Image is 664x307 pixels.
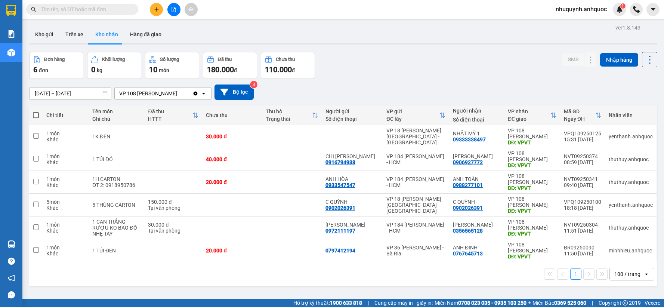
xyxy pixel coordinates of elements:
div: 0988277101 [453,182,483,188]
div: Đã thu [218,57,232,62]
div: 1 món [46,153,85,159]
span: nhuquynh.anhquoc [550,4,613,14]
div: 30.000 đ [148,222,198,228]
button: SMS [562,53,584,66]
div: ĐC giao [508,116,550,122]
div: BR09250090 [564,245,601,251]
div: VP 108 [PERSON_NAME] [119,90,177,97]
div: DĐ: VPVT [508,231,556,237]
div: minhhieu.anhquoc [609,248,653,254]
div: Khác [46,159,85,165]
strong: 0369 525 060 [554,300,586,306]
button: Chưa thu110.000đ [261,52,315,79]
span: 1 [621,3,624,9]
div: Số điện thoại [325,116,379,122]
div: ANH HẢI [325,222,379,228]
div: 0902026391 [453,205,483,211]
span: message [8,291,15,298]
button: Nhập hàng [600,53,638,67]
div: DĐ: VPVT [508,185,556,191]
div: DĐ: VPVT [508,208,556,214]
div: 18:18 [DATE] [564,205,601,211]
span: Miền Bắc [532,299,586,307]
sup: 1 [620,3,626,9]
div: 40.000 đ [206,156,258,162]
span: 10 [149,65,157,74]
span: đơn [39,67,48,73]
div: C QUỲNH [453,199,500,205]
svg: open [643,271,649,277]
button: Kho gửi [29,25,59,43]
button: Đơn hàng6đơn [29,52,83,79]
div: Tên món [92,108,141,114]
span: Miền Nam [435,299,526,307]
div: yenthanh.anhquoc [609,202,653,208]
span: file-add [171,7,176,12]
span: đ [292,67,295,73]
div: Số điện thoại [453,117,500,123]
div: thuthuy.anhquoc [609,225,653,231]
div: 09333338497 [453,136,486,142]
div: 11:50 [DATE] [564,251,601,257]
div: 1 món [46,176,85,182]
span: 6 [33,65,37,74]
button: Hàng đã giao [124,25,167,43]
div: Chưa thu [276,57,295,62]
div: 0797412194 [325,248,355,254]
svg: open [201,90,207,96]
span: Hỗ trợ kỹ thuật: [293,299,362,307]
div: 20.000 đ [206,179,258,185]
div: ver 1.8.143 [615,24,640,32]
div: C QUỲNH [325,199,379,205]
div: thuthuy.anhquoc [609,156,653,162]
div: VP 108 [PERSON_NAME] [508,242,556,254]
div: Ngày ĐH [564,116,595,122]
div: 15:31 [DATE] [564,136,601,142]
div: 30.000 đ [206,133,258,139]
span: copyright [623,300,628,306]
img: warehouse-icon [7,49,15,56]
span: Cung cấp máy in - giấy in: [374,299,433,307]
strong: 0708 023 035 - 0935 103 250 [458,300,526,306]
div: Chi tiết [46,112,85,118]
div: ANH TIẾN [453,222,500,228]
span: món [159,67,169,73]
div: VP nhận [508,108,550,114]
div: VPQ109250100 [564,199,601,205]
div: Khác [46,251,85,257]
div: 1 TÚI ĐEN [92,248,141,254]
th: Toggle SortBy [504,105,560,125]
div: 11:51 [DATE] [564,228,601,234]
div: Số lượng [160,57,179,62]
div: 1H CARTON [92,176,141,182]
div: 1K ĐEN [92,133,141,139]
div: NVT09250304 [564,222,601,228]
div: 0916794938 [325,159,355,165]
div: Mã GD [564,108,595,114]
div: DĐ: VPVT [508,139,556,145]
div: Khác [46,136,85,142]
div: DĐ: VPVT [508,254,556,260]
div: RƯỢU-KO BAO ĐỔ-NHẸ TAY [92,225,141,237]
span: 0 [91,65,95,74]
div: 0933547547 [325,182,355,188]
div: 0906927772 [453,159,483,165]
div: ĐC lấy [386,116,439,122]
div: 1 món [46,222,85,228]
div: Khác [46,182,85,188]
img: icon-new-feature [616,6,623,13]
div: 100 / trang [614,270,640,278]
div: Đã thu [148,108,192,114]
div: Ghi chú [92,116,141,122]
div: VP 36 [PERSON_NAME] - Bà Rịa [386,245,445,257]
img: warehouse-icon [7,240,15,248]
img: phone-icon [633,6,640,13]
div: Người gửi [325,108,379,114]
div: Nhân viên [609,112,653,118]
button: file-add [167,3,180,16]
div: Đơn hàng [44,57,65,62]
span: aim [188,7,194,12]
th: Toggle SortBy [144,105,202,125]
div: Tại văn phòng [148,228,198,234]
span: search [31,7,36,12]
